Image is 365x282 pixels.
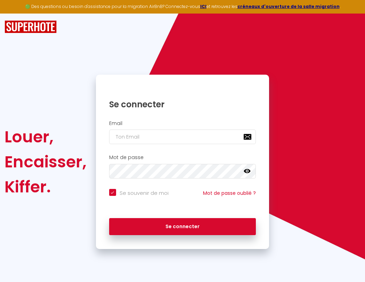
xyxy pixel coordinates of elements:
[5,174,87,199] div: Kiffer.
[5,149,87,174] div: Encaisser,
[109,99,256,110] h1: Se connecter
[200,3,206,9] a: ICI
[109,121,256,126] h2: Email
[109,218,256,235] button: Se connecter
[109,155,256,160] h2: Mot de passe
[203,190,256,197] a: Mot de passe oublié ?
[5,20,57,33] img: SuperHote logo
[237,3,340,9] a: créneaux d'ouverture de la salle migration
[5,124,87,149] div: Louer,
[109,130,256,144] input: Ton Email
